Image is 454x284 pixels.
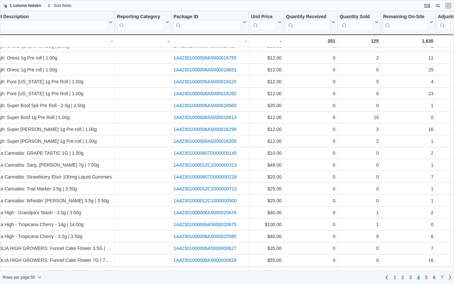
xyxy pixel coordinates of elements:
button: Quantity Sold [340,14,379,31]
div: 1,630 [383,37,433,45]
div: 16 [383,256,433,264]
div: 0 [286,173,335,181]
span: Rows per page : 50 [3,275,35,280]
div: $10.00 [251,149,281,157]
a: 1A42301000006A5000016613 [174,115,237,120]
div: 0 [286,256,335,264]
div: 0 [340,90,379,98]
a: Next page [446,273,454,281]
div: 125 [340,37,379,45]
div: 0 [286,161,335,169]
div: 0 [340,244,379,252]
a: 1A42301000006A5000018282 [174,91,237,96]
div: 0 [286,66,335,74]
div: 0 [286,78,335,86]
span: 5 [425,274,428,281]
div: 16 [383,125,433,133]
a: Page 2 of 7 [399,272,407,283]
div: 0 [286,244,335,252]
a: 1A42301000006A5000000629 [174,269,237,275]
div: 1 [340,221,379,228]
div: 0 [286,232,335,240]
div: 0 [286,149,335,157]
div: 1 [383,197,433,205]
nav: Pagination for preceding grid [383,272,454,283]
div: 4 [383,78,433,86]
div: Remaining On-Site [383,14,428,20]
a: 1A42301000006A5000016299 [174,127,237,132]
div: $40.00 [251,209,281,217]
span: 6 [433,274,435,281]
div: Quantity Sold [340,14,373,31]
div: 0 [340,161,379,169]
div: - [174,37,247,45]
div: 3 [340,125,379,133]
div: 1 [340,209,379,217]
a: 1A42301000006A5000018125 [174,79,237,84]
a: 1A42301000012C1000000713 [174,186,237,191]
div: 1 [383,101,433,109]
div: Quantity Sold [340,14,373,20]
div: $48.00 [251,161,281,169]
div: $35.00 [251,101,281,109]
div: 0 [286,54,335,62]
a: 1A42301000006A5000000627 [174,246,237,251]
div: 0 [340,101,379,109]
div: 2 [383,149,433,157]
button: 1 column hidden [0,2,44,10]
div: 201 [286,37,335,45]
div: $20.00 [251,173,281,181]
div: 0 [383,113,433,121]
ul: Pagination for preceding grid [391,272,446,283]
div: 6 [383,232,433,240]
span: 2 [401,274,404,281]
div: Quantity Received [286,14,330,31]
div: 0 [286,221,335,228]
div: 0 [340,149,379,157]
button: Exit fullscreen [444,2,452,10]
div: 5 [383,268,433,276]
div: Remaining On-Site [383,14,428,31]
a: 1A42301000006A5000016755 [174,55,237,61]
div: 0 [286,268,335,276]
div: 23 [383,90,433,98]
a: Page 5 of 7 [423,272,430,283]
div: 0 [286,113,335,121]
div: $12.00 [251,78,281,86]
div: Reporting Category [117,14,164,31]
a: 1A42301000006A5000000628 [174,258,237,263]
div: 0 [286,101,335,109]
div: 2 [340,54,379,62]
div: Package ID [174,14,242,20]
button: Unit Price [251,14,281,31]
button: Package ID [174,14,247,31]
button: Quantity Received [286,14,335,31]
button: Display options [434,2,442,10]
a: 1A42301000006A5000020675 [174,222,237,227]
a: Page 3 of 7 [407,272,415,283]
button: Keyboard shortcuts [423,2,431,10]
div: 1 [383,185,433,193]
div: $40.00 [251,232,281,240]
div: 11 [383,54,433,62]
a: 1A423010000607D000000145 [174,150,237,156]
div: $40.00 [251,268,281,276]
button: Sort fields [44,2,74,10]
div: 0 [340,66,379,74]
div: $55.00 [251,256,281,264]
a: Page 7 of 7 [438,272,446,283]
div: Reporting Category [117,14,164,20]
a: 1A42301000006A5000020476 [174,210,237,215]
span: 1 [393,274,396,281]
div: $12.00 [251,90,281,98]
div: $25.00 [251,197,281,205]
span: 7 [441,274,443,281]
span: 1 column hidden [10,3,41,8]
a: 1A42301000006A5000016560 [174,103,237,108]
div: 0 [340,197,379,205]
span: 3 [409,274,412,281]
a: 1A42301000012C1000000313 [174,162,237,168]
div: Unit Price [251,14,276,20]
div: Quantity Received [286,14,330,20]
div: $35.00 [251,244,281,252]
